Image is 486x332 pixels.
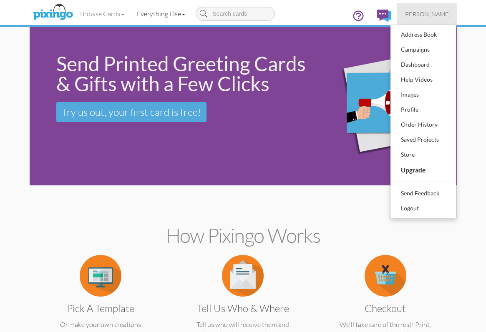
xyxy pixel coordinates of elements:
[399,118,448,131] div: Order History
[390,201,456,216] a: Logout
[397,3,457,25] a: [PERSON_NAME]
[74,3,131,24] a: Browse Cards
[56,102,206,122] a: Try us out, your first card is free!
[399,103,448,116] div: Profile
[390,186,456,201] a: Send Feedback
[320,46,454,167] img: eb544e90-0942-4412-bfe0-c610d3f4da7c.png
[48,303,153,314] h3: Pick a Template
[390,42,456,57] a: Campaigns
[80,255,121,297] img: item.alt
[399,133,448,146] div: Saved Projects
[196,7,275,21] input: Search cards
[403,10,451,17] span: [PERSON_NAME]
[333,303,438,314] h3: Checkout
[399,43,448,56] div: Campaigns
[390,87,456,102] a: Images
[62,106,201,118] span: Try us out, your first card is free!
[191,303,295,314] h3: Tell us Who & Where
[44,225,442,247] h2: How Pixingo works
[399,88,448,101] div: Images
[390,147,456,162] a: Store
[390,102,456,117] a: Profile
[399,73,448,86] div: Help Videos
[222,255,264,297] img: item.alt
[131,3,191,24] a: Everything Else
[399,148,448,161] div: Store
[399,28,448,41] div: Address Book
[390,57,456,72] a: Dashboard
[399,163,448,177] div: Upgrade
[390,117,456,132] a: Order History
[390,27,456,42] a: Address Book
[390,132,456,147] a: Saved Projects
[377,10,391,22] img: comments.svg
[399,187,448,200] div: Send Feedback
[365,255,406,297] img: item.alt
[31,2,75,23] img: pixingo logo
[399,58,448,71] div: Dashboard
[390,72,456,87] a: Help Videos
[390,162,456,178] a: Upgrade
[56,54,308,94] div: Send Printed Greeting Cards & Gifts with a Few Clicks
[399,202,448,215] div: Logout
